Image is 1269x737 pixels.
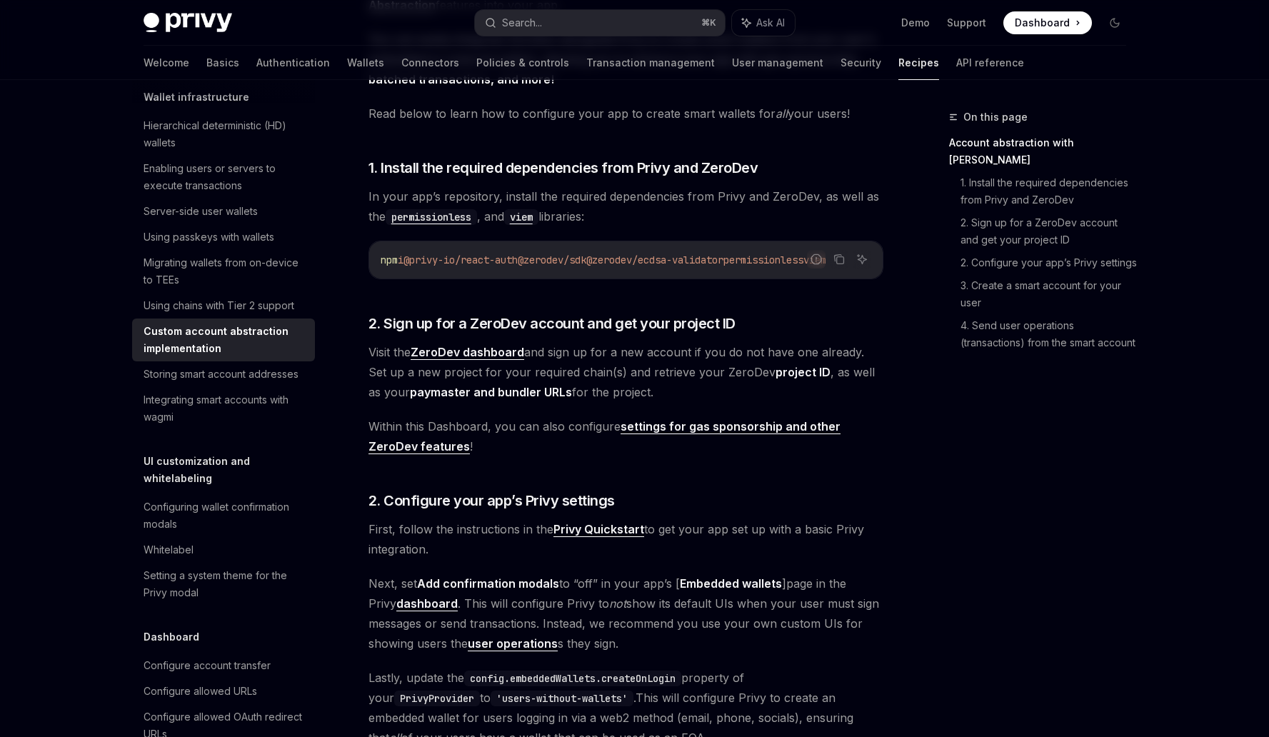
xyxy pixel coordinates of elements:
button: Copy the contents from the code block [830,250,848,269]
div: Using chains with Tier 2 support [144,297,294,314]
code: 'users-without-wallets' [491,691,633,706]
div: Hierarchical deterministic (HD) wallets [144,117,306,151]
a: Support [947,16,986,30]
a: Wallets [347,46,384,80]
a: 4. Send user operations (transactions) from the smart account [960,314,1138,354]
a: Security [841,46,881,80]
a: Recipes [898,46,939,80]
div: Storing smart account addresses [144,366,299,383]
a: permissionless [386,209,477,224]
a: dashboard [396,596,458,611]
strong: paymaster and bundler URLs [410,385,572,399]
span: @zerodev/sdk [518,254,586,266]
em: all [776,106,788,121]
a: ZeroDev dashboard [411,345,524,360]
div: Server-side user wallets [144,203,258,220]
a: user operations [468,636,558,651]
div: Using passkeys with wallets [144,229,274,246]
span: Visit the and sign up for a new account if you do not have one already. Set up a new project for ... [368,342,883,402]
a: Account abstraction with [PERSON_NAME] [949,131,1138,171]
span: 2. Sign up for a ZeroDev account and get your project ID [368,314,736,334]
div: Whitelabel [144,541,194,558]
a: Custom account abstraction implementation [132,319,315,361]
code: PrivyProvider [394,691,480,706]
span: ⌘ K [701,17,716,29]
a: viem [504,209,538,224]
a: Basics [206,46,239,80]
a: 2. Configure your app’s Privy settings [960,251,1138,274]
span: viem [803,254,826,266]
a: 3. Create a smart account for your user [960,274,1138,314]
div: Enabling users or servers to execute transactions [144,160,306,194]
span: Read below to learn how to configure your app to create smart wallets for your users! [368,104,883,124]
a: Policies & controls [476,46,569,80]
span: npm [381,254,398,266]
span: On this page [963,109,1028,126]
span: Next, set to “off” in your app’s [ ] page in the Privy . This will configure Privy to show its de... [368,573,883,653]
div: Configure account transfer [144,657,271,674]
span: 1. Install the required dependencies from Privy and ZeroDev [368,158,758,178]
a: Privy Quickstart [553,522,644,537]
span: permissionless [723,254,803,266]
a: Enabling users or servers to execute transactions [132,156,315,199]
div: Integrating smart accounts with wagmi [144,391,306,426]
a: Configure allowed URLs [132,678,315,704]
strong: Embedded wallets [680,576,782,591]
span: 2. Configure your app’s Privy settings [368,491,615,511]
button: Search...⌘K [475,10,725,36]
a: Configuring wallet confirmation modals [132,494,315,537]
a: Authentication [256,46,330,80]
a: Server-side user wallets [132,199,315,224]
div: Setting a system theme for the Privy modal [144,567,306,601]
span: Ask AI [756,16,785,30]
div: Custom account abstraction implementation [144,323,306,357]
a: Demo [901,16,930,30]
code: viem [504,209,538,225]
strong: ZeroDev dashboard [411,345,524,359]
a: Setting a system theme for the Privy modal [132,563,315,606]
a: 1. Install the required dependencies from Privy and ZeroDev [960,171,1138,211]
span: i [398,254,403,266]
div: Migrating wallets from on-device to TEEs [144,254,306,289]
a: User management [732,46,823,80]
span: Within this Dashboard, you can also configure ! [368,416,883,456]
img: dark logo [144,13,232,33]
a: Using passkeys with wallets [132,224,315,250]
span: @privy-io/react-auth [403,254,518,266]
strong: Privy Quickstart [553,522,644,536]
div: Configuring wallet confirmation modals [144,498,306,533]
button: Ask AI [732,10,795,36]
span: @zerodev/ecdsa-validator [586,254,723,266]
a: Hierarchical deterministic (HD) wallets [132,113,315,156]
a: Migrating wallets from on-device to TEEs [132,250,315,293]
code: permissionless [386,209,477,225]
em: not [609,596,626,611]
a: 2. Sign up for a ZeroDev account and get your project ID [960,211,1138,251]
h5: Dashboard [144,628,199,646]
button: Toggle dark mode [1103,11,1126,34]
span: First, follow the instructions in the to get your app set up with a basic Privy integration. [368,519,883,559]
div: Configure allowed URLs [144,683,257,700]
a: Storing smart account addresses [132,361,315,387]
a: Using chains with Tier 2 support [132,293,315,319]
a: Integrating smart accounts with wagmi [132,387,315,430]
span: Dashboard [1015,16,1070,30]
button: Report incorrect code [807,250,826,269]
div: Search... [502,14,542,31]
code: config.embeddedWallets.createOnLogin [464,671,681,686]
a: Configure account transfer [132,653,315,678]
strong: Add confirmation modals [417,576,559,591]
a: Connectors [401,46,459,80]
h5: UI customization and whitelabeling [144,453,315,487]
button: Ask AI [853,250,871,269]
a: Dashboard [1003,11,1092,34]
strong: project ID [776,365,831,379]
span: In your app’s repository, install the required dependencies from Privy and ZeroDev, as well as th... [368,186,883,226]
a: Transaction management [586,46,715,80]
a: Whitelabel [132,537,315,563]
a: API reference [956,46,1024,80]
a: Welcome [144,46,189,80]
